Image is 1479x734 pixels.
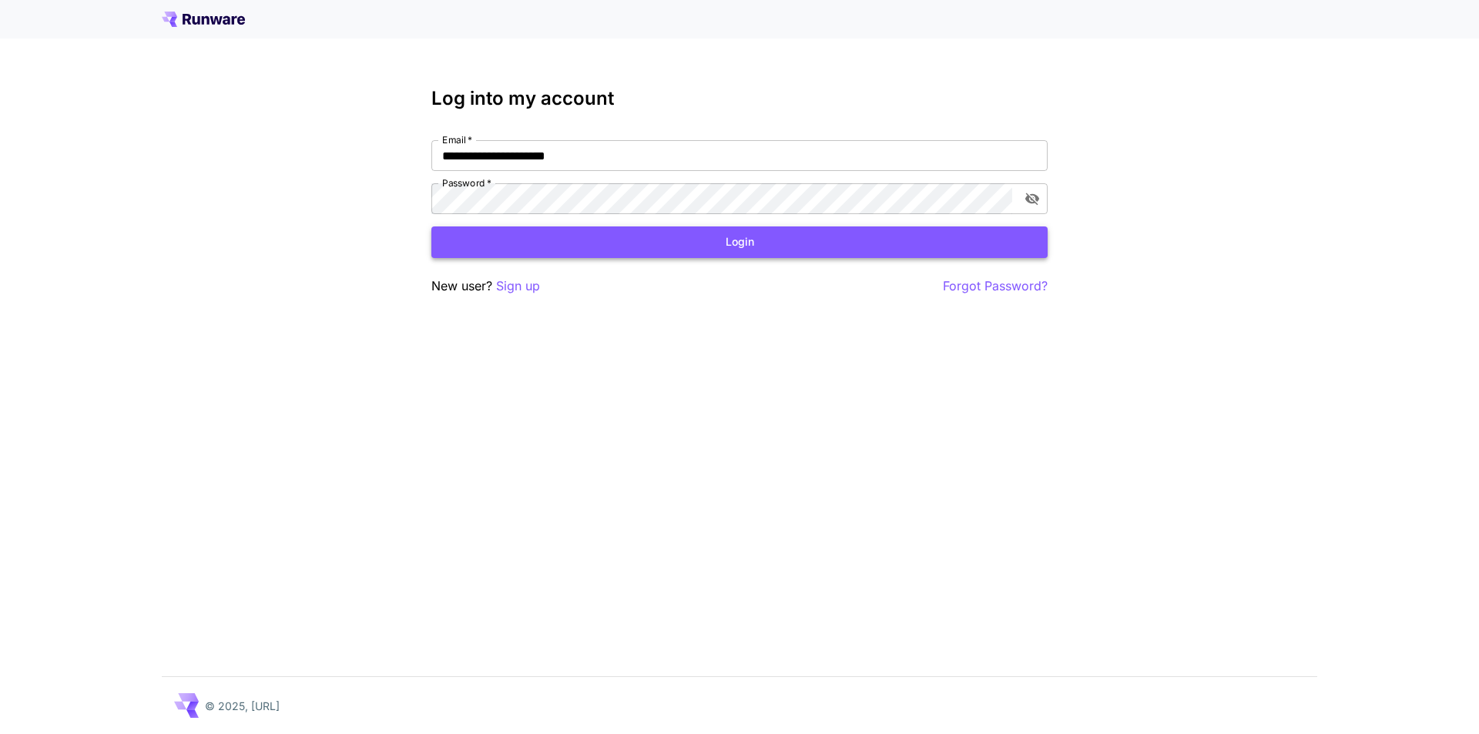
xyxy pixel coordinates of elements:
button: Login [431,226,1048,258]
label: Email [442,133,472,146]
button: Forgot Password? [943,277,1048,296]
button: Sign up [496,277,540,296]
label: Password [442,176,491,189]
h3: Log into my account [431,88,1048,109]
button: toggle password visibility [1018,185,1046,213]
p: © 2025, [URL] [205,698,280,714]
p: New user? [431,277,540,296]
